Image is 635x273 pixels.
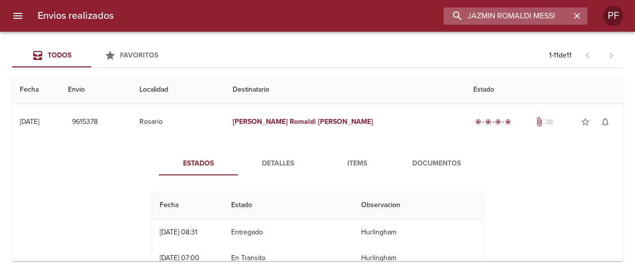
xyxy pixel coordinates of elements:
[12,76,60,104] th: Fecha
[475,119,481,125] span: radio_button_checked
[600,117,610,127] span: notifications_none
[575,50,599,60] span: Pagina anterior
[353,219,483,245] td: Hurlingham
[318,117,373,126] em: [PERSON_NAME]
[485,119,491,125] span: radio_button_checked
[575,112,595,132] button: Agregar a favoritos
[465,76,623,104] th: Estado
[233,117,288,126] em: [PERSON_NAME]
[534,117,544,127] span: Tiene documentos adjuntos
[60,76,131,104] th: Envio
[599,44,623,67] span: Pagina siguiente
[223,191,354,219] th: Estado
[223,219,354,245] td: Entregado
[244,158,312,170] span: Detalles
[160,228,197,236] div: [DATE] 08:31
[603,6,623,26] div: PF
[165,158,232,170] span: Estados
[12,44,171,67] div: Tabs Envios
[473,117,513,127] div: Entregado
[353,245,483,271] td: Hurlingham
[353,191,483,219] th: Observacion
[290,117,316,126] em: Romaldi
[495,119,501,125] span: radio_button_checked
[20,117,39,126] div: [DATE]
[152,191,223,219] th: Fecha
[72,116,98,128] span: 9615378
[549,51,571,60] p: 1 - 11 de 11
[6,4,30,28] button: menu
[323,158,391,170] span: Items
[223,245,354,271] td: En Transito
[505,119,511,125] span: radio_button_checked
[131,104,225,140] td: Rosario
[68,113,102,131] button: 9615378
[403,158,470,170] span: Documentos
[444,7,571,25] input: buscar
[159,152,476,175] div: Tabs detalle de guia
[225,76,465,104] th: Destinatario
[595,112,615,132] button: Activar notificaciones
[48,51,71,59] span: Todos
[38,8,114,24] h6: Envios realizados
[131,76,225,104] th: Localidad
[544,117,554,127] span: No tiene pedido asociado
[160,254,199,262] div: [DATE] 07:00
[120,51,158,59] span: Favoritos
[580,117,590,127] span: star_border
